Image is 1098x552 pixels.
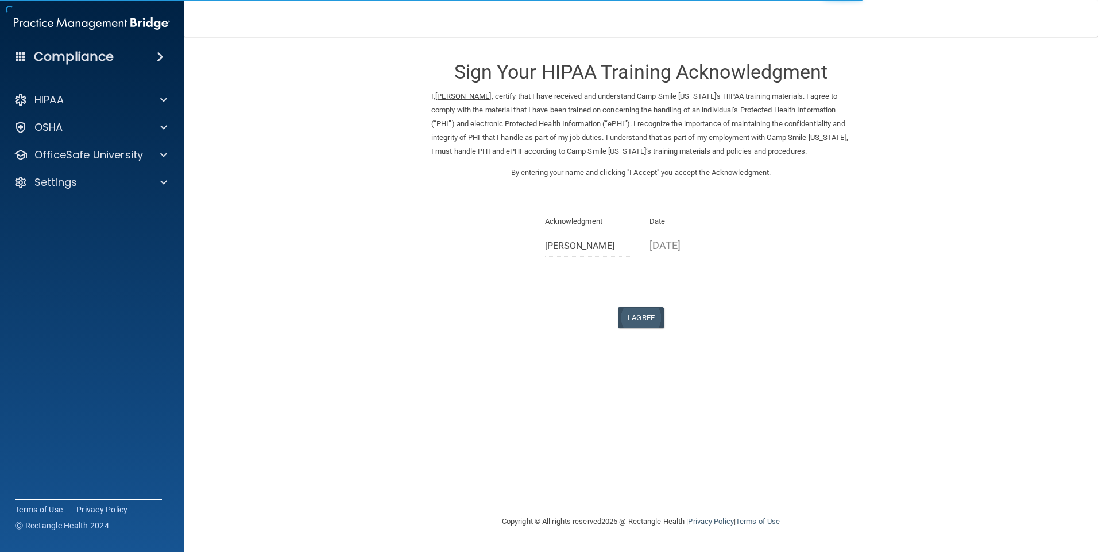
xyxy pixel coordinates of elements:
[14,120,167,134] a: OSHA
[15,520,109,531] span: Ⓒ Rectangle Health 2024
[688,517,733,526] a: Privacy Policy
[736,517,780,526] a: Terms of Use
[431,61,850,83] h3: Sign Your HIPAA Training Acknowledgment
[34,176,77,189] p: Settings
[15,504,63,515] a: Terms of Use
[14,12,170,35] img: PMB logo
[14,148,167,162] a: OfficeSafe University
[34,148,143,162] p: OfficeSafe University
[34,49,114,65] h4: Compliance
[34,93,64,107] p: HIPAA
[545,236,633,257] input: Full Name
[545,215,633,228] p: Acknowledgment
[649,215,737,228] p: Date
[431,503,850,540] div: Copyright © All rights reserved 2025 @ Rectangle Health | |
[435,92,491,100] ins: [PERSON_NAME]
[14,93,167,107] a: HIPAA
[34,120,63,134] p: OSHA
[618,307,664,328] button: I Agree
[431,90,850,158] p: I, , certify that I have received and understand Camp Smile [US_STATE]'s HIPAA training materials...
[14,176,167,189] a: Settings
[76,504,128,515] a: Privacy Policy
[431,166,850,180] p: By entering your name and clicking "I Accept" you accept the Acknowledgment.
[649,236,737,255] p: [DATE]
